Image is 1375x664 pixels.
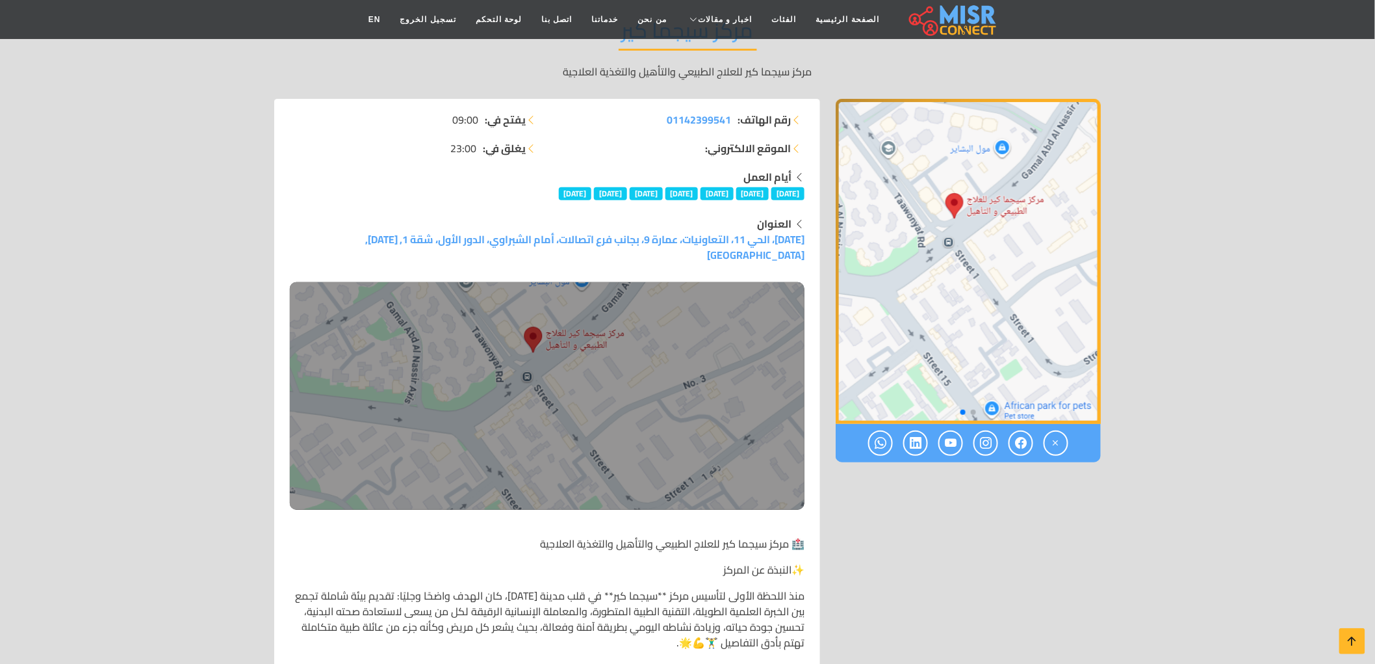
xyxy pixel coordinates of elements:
[559,187,592,200] span: [DATE]
[762,7,806,32] a: الفئات
[483,140,526,156] strong: يغلق في:
[960,410,966,415] span: Go to slide 2
[290,588,804,650] p: منذ اللحظة الأولى لتأسيس مركز **سيجما كير** في قلب مدينة [DATE]، كان الهدف واضحًا وجليًا: تقديم ب...
[630,187,663,200] span: [DATE]
[391,7,466,32] a: تسجيل الخروج
[274,64,1101,79] p: مركز سيجما كير للعلاج الطبيعي والتأهيل والتغذية العلاجية
[836,99,1101,424] div: 2 / 2
[705,140,791,156] strong: الموقع الالكتروني:
[628,7,676,32] a: من نحن
[736,187,769,200] span: [DATE]
[676,7,762,32] a: اخبار و مقالات
[971,410,976,415] span: Go to slide 1
[582,7,628,32] a: خدماتنا
[743,167,791,187] strong: أيام العمل
[290,562,804,578] p: ✨النبذة عن المركز
[485,112,526,127] strong: يفتح في:
[290,536,804,551] p: 🏥 مركز سيجما كير للعلاج الطبيعي والتأهيل والتغذية العلاجية
[757,214,791,233] strong: العنوان
[909,3,996,36] img: main.misr_connect
[665,187,699,200] span: [DATE]
[359,7,391,32] a: EN
[290,282,804,510] img: مركز سيجما كير
[532,7,582,32] a: اتصل بنا
[452,112,478,127] span: 09:00
[667,110,731,129] span: 01142399541
[771,187,804,200] span: [DATE]
[450,140,476,156] span: 23:00
[698,14,752,25] span: اخبار و مقالات
[738,112,791,127] strong: رقم الهاتف:
[700,187,734,200] span: [DATE]
[836,99,1101,424] img: مركز سيجما كير
[806,7,889,32] a: الصفحة الرئيسية
[466,7,532,32] a: لوحة التحكم
[594,187,627,200] span: [DATE]
[667,112,731,127] a: 01142399541
[290,230,804,510] a: [DATE]، الحي 11، التعاونيات، عمارة 9، بجانب فرع اتصالات، أمام الشبراوي، الدور الأول، شقة 1, [DATE...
